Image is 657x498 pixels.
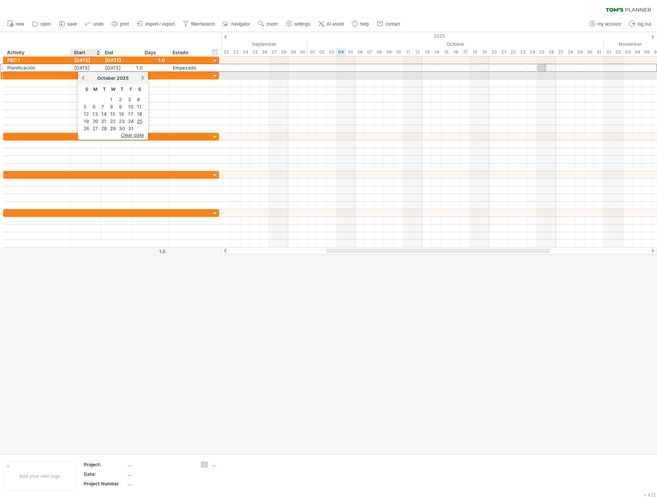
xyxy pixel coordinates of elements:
a: 20 [92,118,99,125]
div: Sunday, 19 October 2025 [480,48,489,56]
div: Saturday, 18 October 2025 [470,48,480,56]
div: Monday, 29 September 2025 [288,48,298,56]
div: [DATE] [70,57,101,64]
span: import / export [145,21,175,27]
div: [DATE] [101,64,132,71]
div: Thursday, 9 October 2025 [384,48,394,56]
a: 1 [109,96,113,103]
a: 11 [136,103,142,110]
div: Tuesday, 14 October 2025 [432,48,441,56]
div: v 422 [644,492,656,498]
div: Sunday, 5 October 2025 [346,48,355,56]
div: Friday, 31 October 2025 [594,48,604,56]
a: 13 [92,110,99,118]
a: 8 [109,103,114,110]
span: print [120,21,129,27]
a: 5 [83,103,87,110]
span: clear date [121,132,144,138]
div: End [105,49,128,57]
div: Friday, 10 October 2025 [394,48,403,56]
span: filter/search [191,21,215,27]
div: Monday, 13 October 2025 [422,48,432,56]
a: previous [80,75,86,81]
div: Tuesday, 28 October 2025 [566,48,575,56]
div: Tuesday, 21 October 2025 [499,48,508,56]
div: October 2025 [307,40,604,48]
a: 15 [109,110,116,118]
a: 24 [127,118,135,125]
span: undo [93,21,104,27]
div: Friday, 24 October 2025 [527,48,537,56]
div: Monday, 3 November 2025 [623,48,633,56]
div: Days [132,49,168,57]
div: 1.0 [136,64,165,71]
a: undo [83,19,106,29]
a: 2 [118,96,122,103]
div: Sunday, 28 September 2025 [279,48,288,56]
a: 27 [92,125,99,132]
div: Add your own logo [4,462,75,490]
a: 18 [136,110,143,118]
a: 16 [118,110,125,118]
span: Thursday [120,86,124,92]
span: my account [598,21,621,27]
div: Date: [84,471,126,477]
a: 14 [101,110,107,118]
div: Sunday, 12 October 2025 [413,48,422,56]
a: 26 [83,125,90,132]
a: 4 [136,96,141,103]
div: Wednesday, 5 November 2025 [642,48,652,56]
span: open [41,21,51,27]
div: .... [127,480,192,487]
div: Sunday, 26 October 2025 [546,48,556,56]
a: settings [284,19,312,29]
div: Saturday, 27 September 2025 [269,48,279,56]
a: navigator [221,19,252,29]
span: Saturday [138,86,141,92]
a: print [110,19,131,29]
a: help [350,19,371,29]
a: 31 [127,125,134,132]
span: new [16,21,24,27]
a: 30 [118,125,126,132]
a: 28 [101,125,108,132]
a: filter/search [181,19,217,29]
a: save [57,19,79,29]
a: 3 [127,96,132,103]
div: Tuesday, 4 November 2025 [633,48,642,56]
a: next [140,75,146,81]
div: Activity [7,49,66,57]
a: 21 [101,118,107,125]
span: Sunday [85,86,88,92]
div: Thursday, 23 October 2025 [518,48,527,56]
div: Sunday, 2 November 2025 [613,48,623,56]
a: open [30,19,53,29]
div: Wednesday, 1 October 2025 [307,48,317,56]
div: Wednesday, 29 October 2025 [575,48,585,56]
span: Wednesday [111,86,115,92]
a: new [5,19,26,29]
div: Tuesday, 30 September 2025 [298,48,307,56]
div: Monday, 20 October 2025 [489,48,499,56]
span: Tuesday [103,86,106,92]
a: 10 [127,103,134,110]
div: Project: [84,461,126,468]
a: AI assist [316,19,346,29]
a: 12 [83,110,89,118]
div: Friday, 3 October 2025 [327,48,336,56]
span: zoom [267,21,278,27]
div: 1.0 [133,249,166,254]
a: 17 [127,110,134,118]
div: Start [74,49,97,57]
a: 22 [109,118,116,125]
a: 9 [118,103,123,110]
span: AI assist [327,21,344,27]
a: 25 [136,118,143,125]
a: 7 [101,103,105,110]
div: Wednesday, 22 October 2025 [508,48,518,56]
a: log out [627,19,654,29]
a: my account [587,19,623,29]
div: Project Number [84,480,126,487]
span: settings [294,21,310,27]
span: help [360,21,369,27]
